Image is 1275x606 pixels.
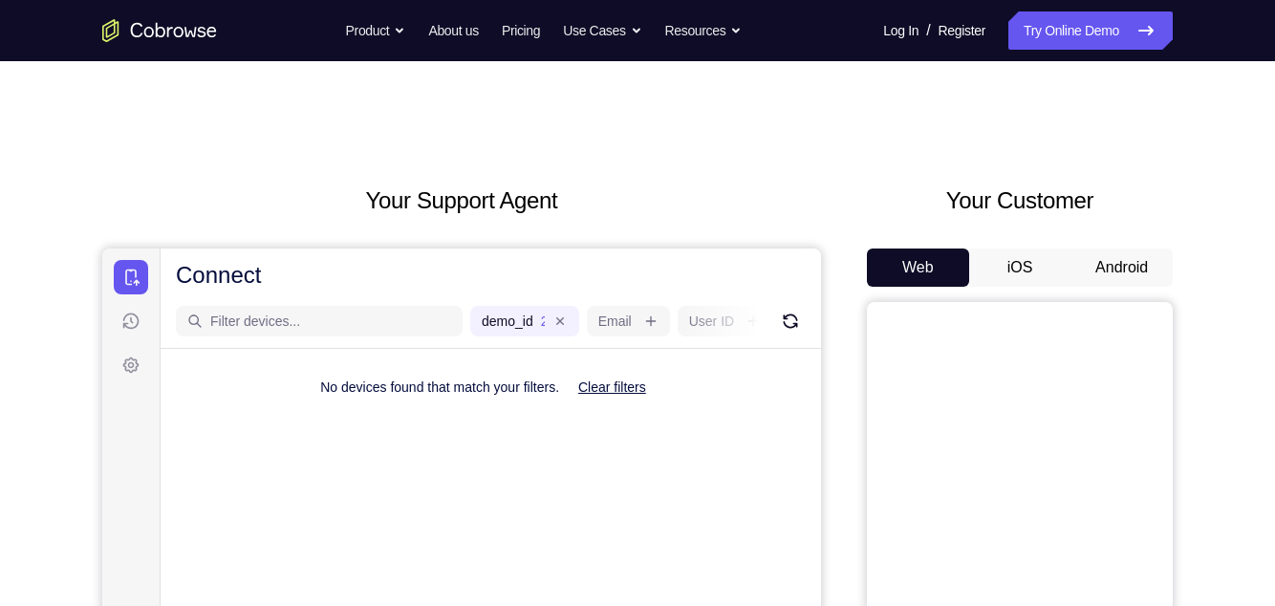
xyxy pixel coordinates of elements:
[969,249,1071,287] button: iOS
[428,11,478,50] a: About us
[563,11,641,50] button: Use Cases
[102,19,217,42] a: Go to the home page
[867,249,969,287] button: Web
[461,119,559,158] button: Clear filters
[1008,11,1173,50] a: Try Online Demo
[939,11,985,50] a: Register
[102,184,821,218] h2: Your Support Agent
[883,11,918,50] a: Log In
[665,11,743,50] button: Resources
[1070,249,1173,287] button: Android
[218,131,457,146] span: No devices found that match your filters.
[346,11,406,50] button: Product
[926,19,930,42] span: /
[502,11,540,50] a: Pricing
[867,184,1173,218] h2: Your Customer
